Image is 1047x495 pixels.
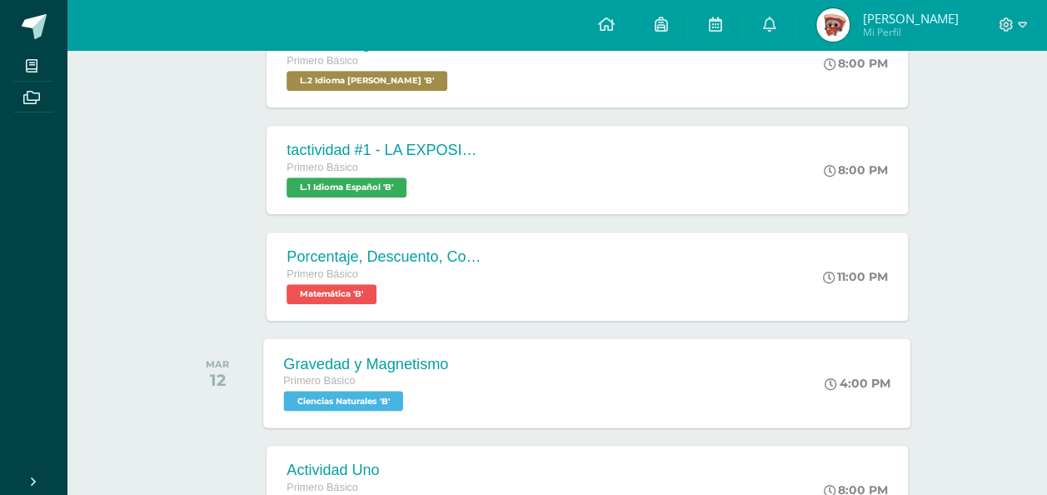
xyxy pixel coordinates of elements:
div: tactividad #1 - LA EXPOSICIÓN ORAL [287,142,486,159]
span: L.2 Idioma Maya Kaqchikel 'B' [287,71,447,91]
div: Gravedad y Magnetismo [284,355,449,372]
span: Ciencias Naturales 'B' [284,391,403,411]
div: Porcentaje, Descuento, Comisión [287,248,486,266]
div: MAR [206,358,229,370]
div: 4:00 PM [825,376,891,391]
span: [PERSON_NAME] [862,10,958,27]
span: L.1 Idioma Español 'B' [287,177,406,197]
div: 8:00 PM [824,56,888,71]
span: Primero Básico [287,55,357,67]
span: Mi Perfil [862,25,958,39]
span: Primero Básico [284,375,356,387]
div: 8:00 PM [824,162,888,177]
div: Actividad Uno [287,462,403,479]
span: Primero Básico [287,268,357,280]
div: 11:00 PM [823,269,888,284]
span: Primero Básico [287,162,357,173]
div: 12 [206,370,229,390]
span: Primero Básico [287,482,357,493]
img: 02caa16321c1d8da5b4d8f417cb34a9e.png [816,8,850,42]
span: Matemática 'B' [287,284,376,304]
